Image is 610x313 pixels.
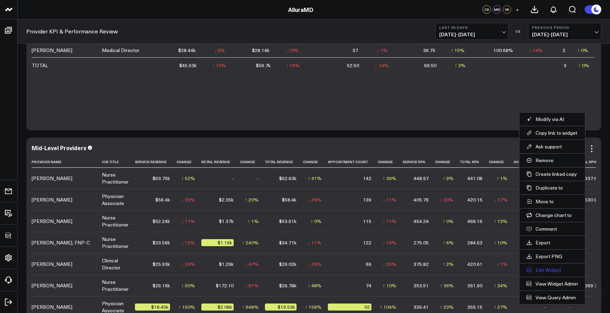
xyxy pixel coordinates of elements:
[494,282,507,289] div: ↑ 34%
[102,171,129,185] div: Nurse Practitioner
[181,239,195,246] div: ↓ 15%
[308,175,322,182] div: ↑ 41%
[467,239,482,246] div: 284.53
[288,6,313,13] a: AlluraMD
[240,156,265,168] th: Change
[423,47,435,54] div: 36.75
[311,218,322,225] div: ↑ 0%
[375,62,389,69] div: ↓ 14%
[414,261,429,268] div: 375.82
[528,23,601,40] button: Previous Period[DATE]-[DATE]
[380,304,396,311] div: ↑ 104%
[152,261,170,268] div: $25.93k
[279,218,297,225] div: $53.61k
[467,304,482,311] div: 355.15
[152,239,170,246] div: $33.56k
[497,261,507,268] div: ↓ 1%
[248,218,259,225] div: ↑ 1%
[279,282,297,289] div: $26.78k
[279,239,297,246] div: $34.71k
[219,196,234,203] div: $2.35k
[279,261,297,268] div: $29.02k
[32,282,72,289] div: [PERSON_NAME]
[32,62,48,69] div: TOTAL
[526,253,578,260] a: Export PNG
[440,282,454,289] div: ↑ 36%
[303,156,328,168] th: Change
[181,218,195,225] div: ↓ 11%
[352,47,358,54] div: 37
[279,175,297,182] div: $62.63k
[245,196,259,203] div: ↑ 20%
[377,47,388,54] div: ↓ 1%
[467,261,482,268] div: 420.61
[285,47,299,54] div: ↓ 10%
[443,239,454,246] div: ↑ 6%
[526,130,578,136] button: Copy link to widget
[257,175,259,182] div: -
[569,304,571,311] div: -
[265,304,297,311] div: $19.53k
[363,239,371,246] div: 122
[282,196,297,203] div: $58.4k
[219,218,234,225] div: $1.37k
[451,47,465,54] div: ↑ 15%
[32,218,72,225] div: [PERSON_NAME]
[32,175,72,182] div: [PERSON_NAME]
[102,47,139,54] div: Medical Director
[366,282,371,289] div: 74
[181,175,195,182] div: ↑ 52%
[443,218,454,225] div: ↑ 0%
[383,239,396,246] div: ↓ 19%
[439,25,505,30] b: Last 30 Days
[265,156,303,168] th: Total Revenue
[494,239,507,246] div: ↑ 10%
[440,196,454,203] div: ↓ 20%
[460,156,489,168] th: Total Rpa
[512,29,525,33] div: VS
[526,226,578,232] button: Comment
[482,5,491,14] div: CS
[32,239,90,246] div: [PERSON_NAME], FNP-C
[102,193,129,207] div: Physician Associate
[494,218,507,225] div: ↑ 13%
[308,196,322,203] div: ↓ 26%
[544,304,546,311] div: -
[179,304,195,311] div: ↑ 150%
[563,47,565,54] div: 2
[347,62,359,69] div: 52.50
[102,279,129,293] div: Nurse Practitioner
[414,304,429,311] div: 335.41
[526,171,578,177] button: Create linked copy
[414,196,429,203] div: 405.76
[439,32,505,37] span: [DATE] - [DATE]
[308,282,322,289] div: ↑ 48%
[414,218,429,225] div: 454.24
[383,175,396,182] div: ↑ 39%
[308,239,322,246] div: ↓ 11%
[513,5,521,14] button: +
[328,304,371,311] div: 55
[32,144,86,152] div: Mid-Level Providers
[242,239,259,246] div: ↑ 240%
[467,175,482,182] div: 441.08
[526,294,578,301] a: View Query Admin
[443,261,454,268] div: ↑ 2%
[201,239,234,246] div: $1.16k
[102,156,135,168] th: Job Title
[32,261,72,268] div: [PERSON_NAME]
[201,156,240,168] th: Retail Revenue
[32,196,72,203] div: [PERSON_NAME]
[526,157,578,164] button: Remove
[102,257,129,271] div: Clinical Director
[414,175,429,182] div: 448.97
[383,261,396,268] div: ↓ 25%
[494,196,507,203] div: ↓ 17%
[212,62,226,69] div: ↓ 15%
[181,261,195,268] div: ↓ 24%
[526,239,578,246] a: Export
[440,304,454,311] div: ↑ 23%
[152,218,170,225] div: $52.24k
[181,282,195,289] div: ↑ 50%
[363,196,371,203] div: 139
